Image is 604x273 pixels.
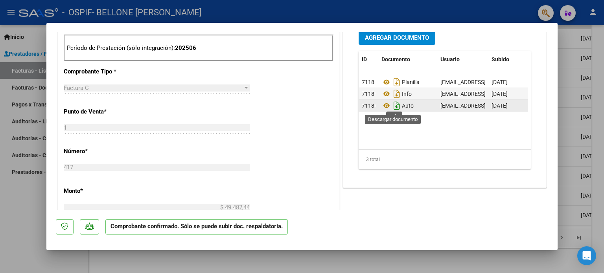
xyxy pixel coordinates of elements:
span: [EMAIL_ADDRESS][DOMAIN_NAME] - [PERSON_NAME] [440,103,574,109]
p: Comprobante confirmado. Sólo se puede subir doc. respaldatoria. [105,219,288,235]
span: Usuario [440,56,460,62]
span: [EMAIL_ADDRESS][DOMAIN_NAME] - [PERSON_NAME] [440,79,574,85]
p: Monto [64,187,145,196]
p: Número [64,147,145,156]
span: Planilla [381,79,420,85]
p: Período de Prestación (sólo integración): [67,44,330,53]
span: [EMAIL_ADDRESS][DOMAIN_NAME] - [PERSON_NAME] [440,91,574,97]
span: Agregar Documento [365,34,429,41]
datatable-header-cell: Subido [488,51,528,68]
i: Descargar documento [392,76,402,88]
span: Factura C [64,84,89,92]
span: Auto [381,103,414,109]
datatable-header-cell: Documento [378,51,437,68]
strong: 202506 [175,44,196,51]
span: Documento [381,56,410,62]
div: DOCUMENTACIÓN RESPALDATORIA [343,24,546,187]
span: [DATE] [492,79,508,85]
span: [DATE] [492,103,508,109]
span: ID [362,56,367,62]
datatable-header-cell: Usuario [437,51,488,68]
span: Info [381,91,412,97]
p: Punto de Venta [64,107,145,116]
p: Comprobante Tipo * [64,67,145,76]
span: 71184 [362,79,377,85]
i: Descargar documento [392,99,402,112]
span: 71186 [362,103,377,109]
div: 3 total [359,150,531,169]
span: Subido [492,56,509,62]
i: Descargar documento [392,88,402,100]
button: Agregar Documento [359,30,435,45]
datatable-header-cell: Acción [528,51,567,68]
span: [DATE] [492,91,508,97]
div: Open Intercom Messenger [577,246,596,265]
datatable-header-cell: ID [359,51,378,68]
span: 71185 [362,91,377,97]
